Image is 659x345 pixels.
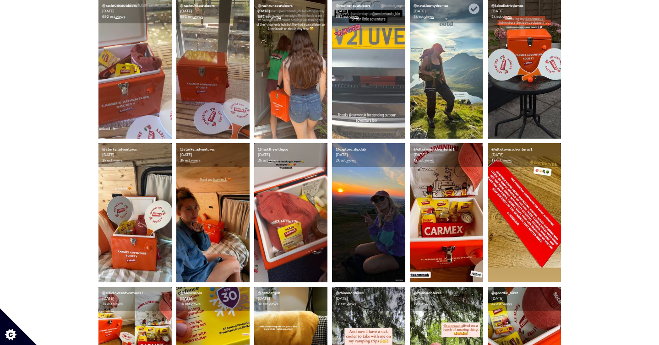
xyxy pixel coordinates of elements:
a: views [194,14,203,19]
a: @rachrunsoutdoors [180,3,215,8]
div: [DATE] 1k est. [332,287,405,311]
a: @storky_adventures [180,147,215,152]
div: [DATE] 2k est. [332,143,405,167]
div: [DATE] 1k est. [98,287,172,311]
div: [DATE] 2k est. [254,143,327,167]
a: @rachrunsoutdoors [102,3,137,8]
a: views [269,158,278,163]
a: views [347,302,356,307]
a: @getlostgab [258,291,280,296]
div: [DATE] 3k est. [98,143,172,167]
a: views [116,14,125,19]
a: views [191,158,201,163]
a: @ellielovesadventures1 [414,147,455,152]
a: @rhiannonhikes [414,291,441,296]
a: @natalieamythomas [414,3,448,8]
div: [DATE] 1k est. [410,287,483,311]
a: views [113,302,123,307]
div: [DATE] 1k est. [410,143,483,167]
a: @healthywithgee [258,147,288,152]
a: views [502,158,512,163]
a: @bailieolivia [180,291,202,296]
div: [DATE] 3k est. [176,143,250,167]
a: views [425,302,434,307]
a: views [269,302,278,307]
a: @lakedistrictjames [491,3,523,8]
div: [DATE] 1k est. [488,143,561,167]
div: [DATE] 4k est. [488,287,561,311]
a: @geordie_hiker [491,291,518,296]
a: @ellielovesadventures1 [102,291,143,296]
a: views [272,14,281,19]
a: @ellielovesadventures1 [491,147,533,152]
div: [DATE] 1k est. [176,287,250,311]
a: views [349,14,359,19]
a: views [113,158,123,163]
a: @storky_adventures [102,147,137,152]
a: views [425,158,434,163]
a: @explore_dipdab [336,147,366,152]
a: views [347,158,356,163]
a: @rhiannonhikes [336,291,364,296]
a: views [502,14,512,19]
a: views [425,14,434,19]
a: views [191,302,201,307]
a: views [502,302,512,307]
div: [DATE] 3k est. [254,287,327,311]
a: @rachrunsoutdoors [258,3,293,8]
a: @rachrunsoutdoors [336,3,370,8]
